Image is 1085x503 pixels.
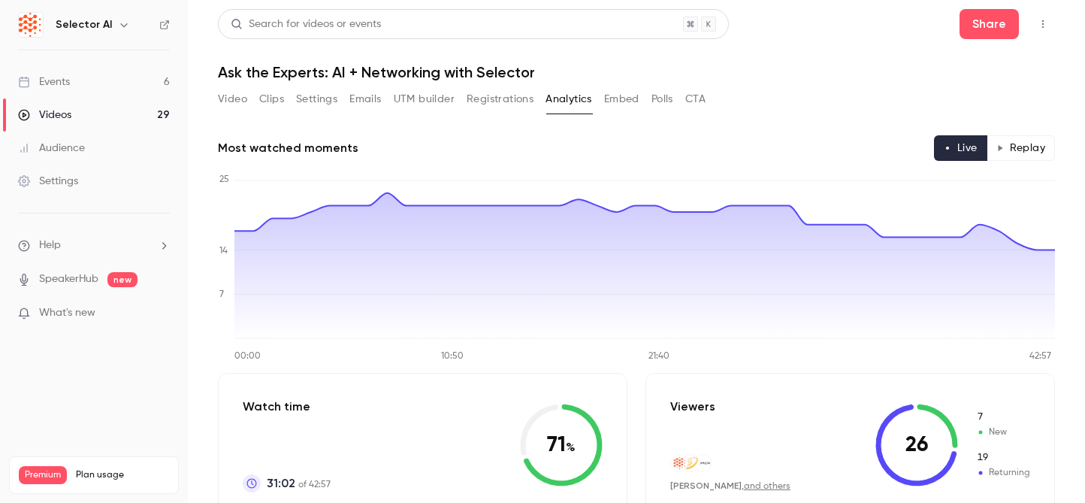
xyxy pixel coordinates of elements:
span: What's new [39,305,95,321]
button: UTM builder [394,87,455,111]
img: enbridge.com [683,455,700,471]
a: and others [744,482,790,491]
span: New [976,426,1030,439]
h6: Selector AI [56,17,112,32]
button: Video [218,87,247,111]
span: Returning [976,466,1030,480]
button: CTA [685,87,706,111]
iframe: Noticeable Trigger [152,307,170,320]
button: Registrations [467,87,533,111]
span: Returning [976,451,1030,465]
span: Plan usage [76,469,169,481]
img: lumen.com [695,455,712,471]
button: Analytics [546,87,592,111]
p: of 42:57 [267,474,331,492]
img: Selector AI [19,13,43,37]
tspan: 7 [219,290,224,299]
span: Premium [19,466,67,484]
span: Help [39,238,61,253]
span: New [976,411,1030,424]
button: Live [934,135,987,161]
tspan: 21:40 [648,352,669,361]
p: Watch time [243,398,331,416]
tspan: 00:00 [234,352,261,361]
li: help-dropdown-opener [18,238,170,253]
button: Settings [296,87,337,111]
h1: Ask the Experts: AI + Networking with Selector [218,63,1055,81]
tspan: 42:57 [1029,352,1051,361]
button: Clips [259,87,284,111]
div: , [670,480,790,492]
tspan: 25 [219,175,229,184]
button: Polls [651,87,673,111]
span: [PERSON_NAME] [670,480,742,491]
img: selector.ai [671,455,688,471]
button: Embed [604,87,639,111]
tspan: 14 [219,247,228,256]
h2: Most watched moments [218,139,358,157]
p: Viewers [670,398,715,416]
button: Emails [349,87,381,111]
span: 31:02 [267,474,295,492]
div: Search for videos or events [231,17,381,32]
div: Videos [18,108,71,123]
a: SpeakerHub [39,271,98,287]
div: Audience [18,141,85,156]
div: Settings [18,174,78,189]
button: Share [960,9,1019,39]
tspan: 10:50 [441,352,464,361]
button: Replay [987,135,1055,161]
div: Events [18,74,70,89]
span: new [107,272,138,287]
button: Top Bar Actions [1031,12,1055,36]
